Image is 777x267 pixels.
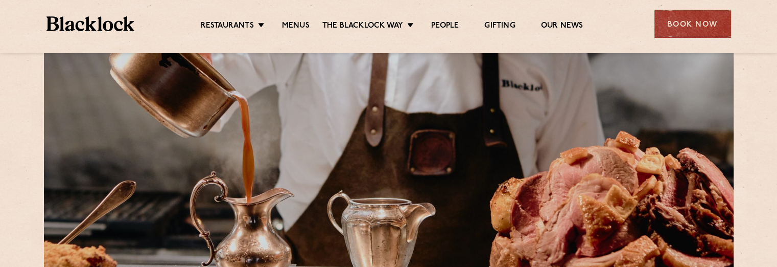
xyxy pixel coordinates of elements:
[46,16,135,31] img: BL_Textured_Logo-footer-cropped.svg
[282,21,310,32] a: Menus
[484,21,515,32] a: Gifting
[654,10,731,38] div: Book Now
[201,21,254,32] a: Restaurants
[322,21,403,32] a: The Blacklock Way
[431,21,459,32] a: People
[541,21,583,32] a: Our News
